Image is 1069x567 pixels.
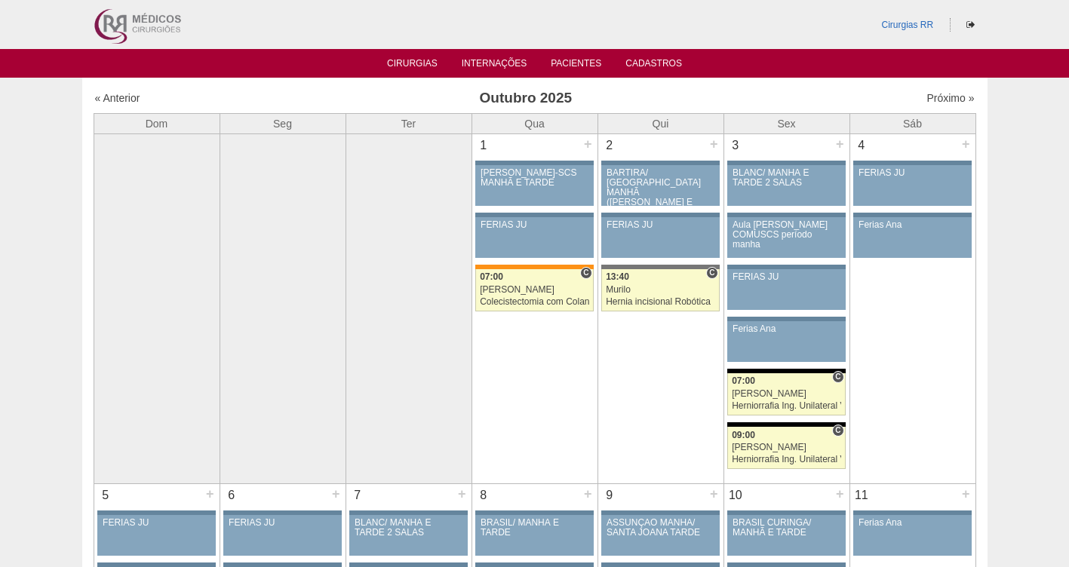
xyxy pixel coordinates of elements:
[859,168,966,178] div: FERIAS JU
[601,161,719,165] div: Key: Aviso
[349,562,467,567] div: Key: Aviso
[727,369,845,373] div: Key: Blanc
[733,518,840,538] div: BRASIL CURINGA/ MANHÃ E TARDE
[606,271,629,282] span: 13:40
[475,269,593,311] a: C 07:00 [PERSON_NAME] Colecistectomia com Colangiografia VL
[853,510,971,515] div: Key: Aviso
[601,515,719,556] a: ASSUNÇÃO MANHÃ/ SANTA JOANA TARDE
[472,134,496,157] div: 1
[601,265,719,269] div: Key: Santa Catarina
[832,371,843,383] span: Consultório
[481,168,588,188] div: [PERSON_NAME]-SCS MANHÃ E TARDE
[220,484,244,507] div: 6
[733,272,840,282] div: FERIAS JU
[462,58,527,73] a: Internações
[601,217,719,258] a: FERIAS JU
[966,20,975,29] i: Sair
[582,134,594,154] div: +
[582,484,594,504] div: +
[97,562,215,567] div: Key: Aviso
[849,113,975,133] th: Sáb
[601,510,719,515] div: Key: Aviso
[480,297,589,307] div: Colecistectomia com Colangiografia VL
[733,220,840,250] div: Aula [PERSON_NAME] COMUSCS período manha
[346,113,472,133] th: Ter
[834,134,846,154] div: +
[601,269,719,311] a: C 13:40 Murilo Hernia incisional Robótica
[853,165,971,206] a: FERIAS JU
[625,58,682,73] a: Cadastros
[706,267,717,279] span: Consultório
[475,217,593,258] a: FERIAS JU
[723,113,849,133] th: Sex
[732,401,841,411] div: Herniorrafia Ing. Unilateral VL
[708,484,720,504] div: +
[727,269,845,310] a: FERIAS JU
[881,20,933,30] a: Cirurgias RR
[926,92,974,104] a: Próximo »
[607,518,714,538] div: ASSUNÇÃO MANHÃ/ SANTA JOANA TARDE
[598,484,622,507] div: 9
[223,562,341,567] div: Key: Aviso
[733,324,840,334] div: Ferias Ana
[94,484,118,507] div: 5
[456,484,468,504] div: +
[727,213,845,217] div: Key: Aviso
[732,375,755,386] span: 07:00
[727,562,845,567] div: Key: Aviso
[580,267,591,279] span: Consultório
[601,165,719,206] a: BARTIRA/ [GEOGRAPHIC_DATA] MANHÃ ([PERSON_NAME] E ANA)/ SANTA JOANA -TARDE
[606,297,715,307] div: Hernia incisional Robótica
[853,213,971,217] div: Key: Aviso
[727,510,845,515] div: Key: Aviso
[727,321,845,362] a: Ferias Ana
[103,518,210,528] div: FERIAS JU
[472,113,597,133] th: Qua
[607,220,714,230] div: FERIAS JU
[850,134,874,157] div: 4
[475,165,593,206] a: [PERSON_NAME]-SCS MANHÃ E TARDE
[97,510,215,515] div: Key: Aviso
[204,484,217,504] div: +
[475,515,593,556] a: BRASIL/ MANHÃ E TARDE
[853,217,971,258] a: Ferias Ana
[229,518,336,528] div: FERIAS JU
[346,484,370,507] div: 7
[732,443,841,452] div: [PERSON_NAME]
[960,484,972,504] div: +
[727,373,845,415] a: C 07:00 [PERSON_NAME] Herniorrafia Ing. Unilateral VL
[859,220,966,230] div: Ferias Ana
[853,515,971,556] a: Ferias Ana
[598,134,622,157] div: 2
[601,213,719,217] div: Key: Aviso
[724,484,748,507] div: 10
[475,510,593,515] div: Key: Aviso
[349,510,467,515] div: Key: Aviso
[349,515,467,556] a: BLANC/ MANHÃ E TARDE 2 SALAS
[601,562,719,567] div: Key: Aviso
[475,161,593,165] div: Key: Aviso
[850,484,874,507] div: 11
[960,134,972,154] div: +
[480,285,589,295] div: [PERSON_NAME]
[708,134,720,154] div: +
[220,113,346,133] th: Seg
[727,161,845,165] div: Key: Aviso
[727,265,845,269] div: Key: Aviso
[727,217,845,258] a: Aula [PERSON_NAME] COMUSCS período manha
[607,168,714,228] div: BARTIRA/ [GEOGRAPHIC_DATA] MANHÃ ([PERSON_NAME] E ANA)/ SANTA JOANA -TARDE
[355,518,462,538] div: BLANC/ MANHÃ E TARDE 2 SALAS
[727,317,845,321] div: Key: Aviso
[727,422,845,427] div: Key: Blanc
[724,134,748,157] div: 3
[306,87,745,109] h3: Outubro 2025
[733,168,840,188] div: BLANC/ MANHÃ E TARDE 2 SALAS
[606,285,715,295] div: Murilo
[834,484,846,504] div: +
[475,265,593,269] div: Key: São Luiz - SCS
[727,165,845,206] a: BLANC/ MANHÃ E TARDE 2 SALAS
[94,113,220,133] th: Dom
[727,427,845,469] a: C 09:00 [PERSON_NAME] Herniorrafia Ing. Unilateral VL
[727,515,845,556] a: BRASIL CURINGA/ MANHÃ E TARDE
[481,220,588,230] div: FERIAS JU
